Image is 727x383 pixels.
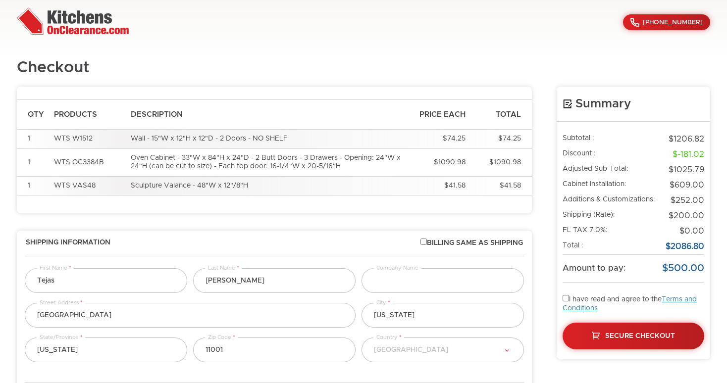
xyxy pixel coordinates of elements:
[563,255,660,283] td: Amount to pay:
[563,323,704,349] a: Secure Checkout
[49,148,126,176] td: WTS OC3384B
[470,130,532,149] td: $74.25
[409,130,470,149] td: $74.25
[662,263,704,273] span: $500.00
[17,100,49,130] th: Qty
[17,7,129,35] img: Kitchens On Clearance
[470,148,532,176] td: $1090.98
[126,176,409,195] td: Sculpture Valance - 48"W x 12"/8"H
[126,100,409,130] th: Description
[563,239,660,254] td: Total :
[563,193,660,208] td: Additions & Customizations:
[409,100,470,130] th: Price Each
[643,19,703,26] span: [PHONE_NUMBER]
[669,166,704,174] span: $1025.79
[670,181,704,189] span: $609.00
[563,295,704,349] div: I have read and agree to the
[669,135,704,143] span: $1206.82
[49,100,126,130] th: Products
[126,148,409,176] td: Oven Cabinet - 33"W x 84"H x 24"D - 2 Butt Doors - 3 Drawers - Opening: 24"W x 24"H (can be cut t...
[49,130,126,149] td: WTS W1512
[470,176,532,195] td: $41.58
[673,150,704,158] span: $-181.02
[563,96,704,111] h4: Summary
[563,296,697,312] a: Terms and Conditions
[563,132,660,147] td: Subtotal :
[26,239,110,248] span: Shipping Information
[563,147,660,162] td: Discount :
[623,14,710,30] a: [PHONE_NUMBER]
[669,212,704,220] span: $200.00
[420,239,523,248] span: Billing same as Shipping
[126,130,409,149] td: Wall - 15"W x 12"H x 12"D - 2 Doors - NO SHELF
[679,227,704,235] span: $0.00
[666,242,704,250] b: $2086.80
[563,224,660,239] td: FL TAX 7.0%:
[563,178,660,193] td: Cabinet Installation:
[409,148,470,176] td: $1090.98
[17,176,49,195] td: 1
[470,100,532,130] th: Total
[49,176,126,195] td: WTS VAS48
[409,176,470,195] td: $41.58
[17,148,49,176] td: 1
[605,333,675,339] span: Secure Checkout
[671,196,704,204] span: $252.00
[563,162,660,178] td: Adjusted Sub-Total:
[563,208,660,224] td: Shipping (Rate):
[17,130,49,149] td: 1
[17,59,89,77] h1: Checkout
